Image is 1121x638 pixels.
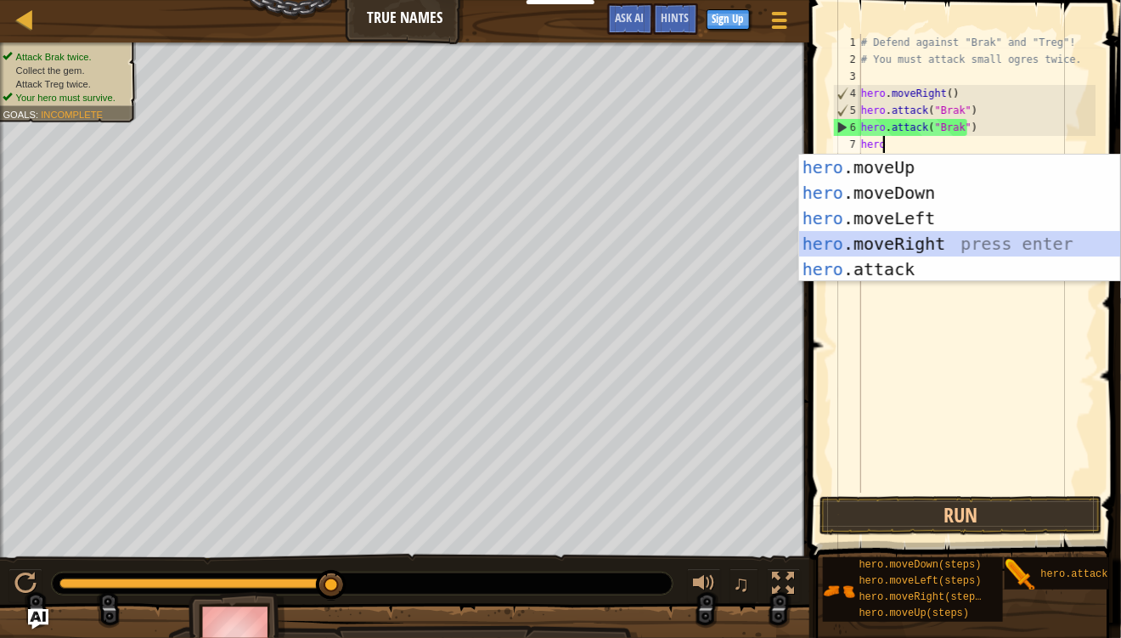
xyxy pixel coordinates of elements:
div: 1 [833,34,861,51]
span: Collect the gem. [16,65,85,76]
button: Ask AI [28,609,48,630]
span: hero.moveLeft(steps) [859,575,982,587]
span: Goals [3,109,36,120]
span: hero.moveDown(steps) [859,559,982,571]
span: : [36,109,41,120]
li: Attack Brak twice. [3,50,127,64]
span: Incomplete [41,109,103,120]
div: 2 [833,51,861,68]
span: Ask AI [616,9,645,25]
button: Ctrl + P: Play [8,568,42,603]
img: portrait.png [1005,559,1037,591]
div: 7 [833,136,861,153]
span: Hints [662,9,690,25]
span: hero.moveUp(steps) [859,607,970,619]
span: Attack Brak twice. [16,51,92,62]
li: Your hero must survive. [3,91,127,104]
button: Ask AI [607,3,653,35]
span: Your hero must survive. [16,92,115,103]
span: ♫ [733,571,750,596]
button: Show game menu [758,3,801,43]
button: Adjust volume [687,568,721,603]
div: 5 [834,102,861,119]
button: Sign Up [707,9,750,30]
button: Run [820,496,1102,535]
div: 6 [834,119,861,136]
div: 4 [834,85,861,102]
li: Collect the gem. [3,64,127,77]
img: portrait.png [823,575,855,607]
span: Attack Treg twice. [16,78,91,89]
span: hero.moveRight(steps) [859,591,988,603]
div: 3 [833,68,861,85]
button: ♫ [729,568,758,603]
li: Attack Treg twice. [3,77,127,91]
button: Toggle fullscreen [767,568,801,603]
